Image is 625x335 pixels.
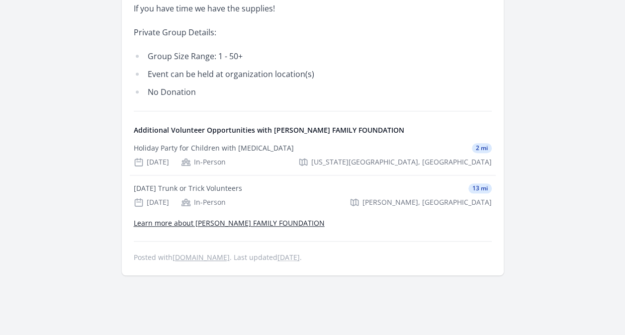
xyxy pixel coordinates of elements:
a: Learn more about [PERSON_NAME] FAMILY FOUNDATION [134,218,325,228]
p: If you have time we have the supplies! [134,1,425,15]
div: [DATE] [134,197,169,207]
div: In-Person [181,197,226,207]
div: In-Person [181,157,226,167]
span: 13 mi [468,183,492,193]
a: Holiday Party for Children with [MEDICAL_DATA] 2 mi [DATE] In-Person [US_STATE][GEOGRAPHIC_DATA],... [130,135,496,175]
abbr: Tue, Sep 16, 2025 8:44 AM [277,252,300,262]
div: [DATE] [134,157,169,167]
span: [US_STATE][GEOGRAPHIC_DATA], [GEOGRAPHIC_DATA] [311,157,492,167]
div: [DATE] Trunk or Trick Volunteers [134,183,242,193]
div: Holiday Party for Children with [MEDICAL_DATA] [134,143,294,153]
li: Group Size Range: 1 - 50+ [134,49,425,63]
p: Private Group Details: [134,25,425,39]
li: No Donation [134,85,425,99]
li: Event can be held at organization location(s) [134,67,425,81]
span: [PERSON_NAME], [GEOGRAPHIC_DATA] [362,197,492,207]
a: [DOMAIN_NAME] [173,252,230,262]
a: [DATE] Trunk or Trick Volunteers 13 mi [DATE] In-Person [PERSON_NAME], [GEOGRAPHIC_DATA] [130,175,496,215]
span: 2 mi [472,143,492,153]
h4: Additional Volunteer Opportunities with [PERSON_NAME] FAMILY FOUNDATION [134,125,492,135]
p: Posted with . Last updated . [134,253,492,261]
